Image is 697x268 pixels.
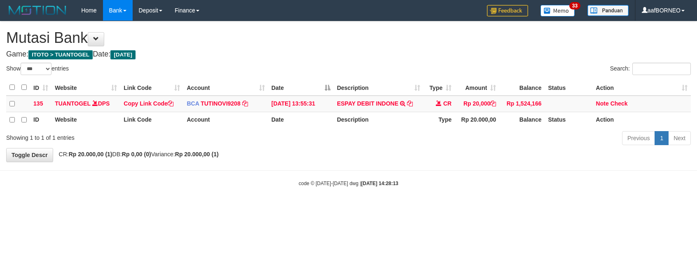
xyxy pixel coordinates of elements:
h1: Mutasi Bank [6,30,691,46]
th: Rp 20.000,00 [455,112,499,128]
th: Date: activate to sort column descending [268,80,334,96]
img: MOTION_logo.png [6,4,69,16]
span: [DATE] [110,50,136,59]
a: Next [668,131,691,145]
span: 135 [33,100,43,107]
th: Balance [499,112,545,128]
td: Rp 1,524,166 [499,96,545,112]
th: ID: activate to sort column ascending [30,80,51,96]
td: DPS [51,96,120,112]
strong: Rp 20.000,00 (1) [69,151,112,158]
th: Status [545,112,592,128]
img: Button%20Memo.svg [540,5,575,16]
input: Search: [632,63,691,75]
th: Website [51,112,120,128]
a: Copy ESPAY DEBIT INDONE to clipboard [407,100,413,107]
th: Description: activate to sort column ascending [334,80,423,96]
th: Status [545,80,592,96]
span: CR: DB: Variance: [55,151,219,158]
span: BCA [187,100,199,107]
span: ITOTO > TUANTOGEL [28,50,93,59]
a: TUANTOGEL [55,100,91,107]
span: 33 [569,2,580,9]
th: ID [30,112,51,128]
th: Account: activate to sort column ascending [183,80,268,96]
a: Toggle Descr [6,148,53,162]
strong: Rp 20.000,00 (1) [175,151,219,158]
th: Description [334,112,423,128]
a: Check [610,100,628,107]
strong: Rp 0,00 (0) [122,151,151,158]
a: Note [596,100,609,107]
th: Website: activate to sort column ascending [51,80,120,96]
small: code © [DATE]-[DATE] dwg | [299,181,398,186]
th: Action: activate to sort column ascending [593,80,691,96]
div: Showing 1 to 1 of 1 entries [6,130,284,142]
th: Balance [499,80,545,96]
h4: Game: Date: [6,50,691,59]
label: Show entries [6,63,69,75]
th: Action [593,112,691,128]
th: Link Code: activate to sort column ascending [120,80,183,96]
a: Copy TUTINOVI9208 to clipboard [242,100,248,107]
th: Amount: activate to sort column ascending [455,80,499,96]
a: ESPAY DEBIT INDONE [337,100,398,107]
th: Link Code [120,112,183,128]
img: panduan.png [587,5,629,16]
a: 1 [655,131,669,145]
img: Feedback.jpg [487,5,528,16]
th: Type: activate to sort column ascending [423,80,455,96]
th: Account [183,112,268,128]
a: Previous [622,131,655,145]
a: Copy Rp 20,000 to clipboard [490,100,496,107]
th: Date [268,112,334,128]
select: Showentries [21,63,51,75]
a: TUTINOVI9208 [201,100,240,107]
label: Search: [610,63,691,75]
td: [DATE] 13:55:31 [268,96,334,112]
td: Rp 20,000 [455,96,499,112]
th: Type [423,112,455,128]
a: Copy Link Code [124,100,173,107]
strong: [DATE] 14:28:13 [361,181,398,186]
span: CR [443,100,451,107]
